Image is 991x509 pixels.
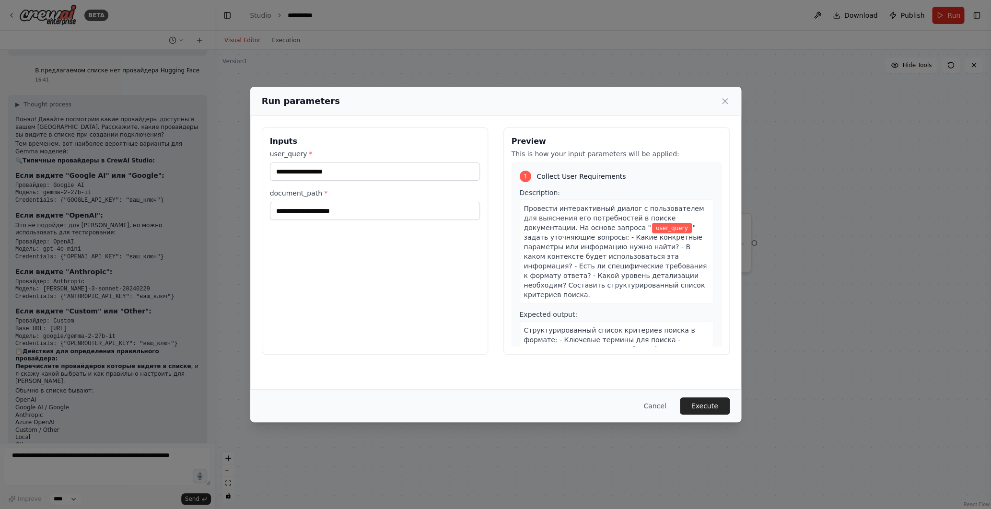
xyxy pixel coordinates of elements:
[680,397,730,415] button: Execute
[652,223,692,233] span: Variable: user_query
[524,224,707,299] span: " задать уточняющие вопросы: - Какие конкретные параметры или информацию нужно найти? - В каком к...
[520,189,560,197] span: Description:
[270,188,480,198] label: document_path
[262,94,340,108] h2: Run parameters
[512,149,722,159] p: This is how your input parameters will be applied:
[512,136,722,147] h3: Preview
[520,311,578,318] span: Expected output:
[636,397,674,415] button: Cancel
[270,149,480,159] label: user_query
[524,205,704,231] span: Провести интерактивный диалог с пользователем для выяснения его потребностей в поиске документаци...
[520,171,531,182] div: 1
[524,326,695,382] span: Структурированный список критериев поиска в формате: - Ключевые термины для поиска - Контекст исп...
[270,136,480,147] h3: Inputs
[537,172,626,181] span: Collect User Requirements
